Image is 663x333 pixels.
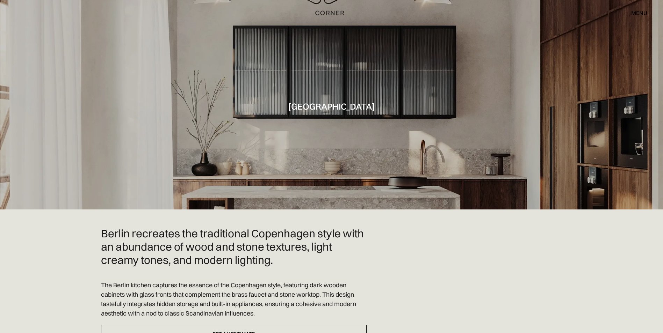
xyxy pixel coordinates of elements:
[624,7,647,19] div: menu
[288,102,375,111] h1: [GEOGRAPHIC_DATA]
[101,280,367,318] p: The Berlin kitchen captures the essence of the Copenhagen style, featuring dark wooden cabinets w...
[631,10,647,16] div: menu
[307,8,356,17] a: home
[101,227,367,266] h2: Berlin recreates the traditional Copenhagen style with an abundance of wood and stone textures, l...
